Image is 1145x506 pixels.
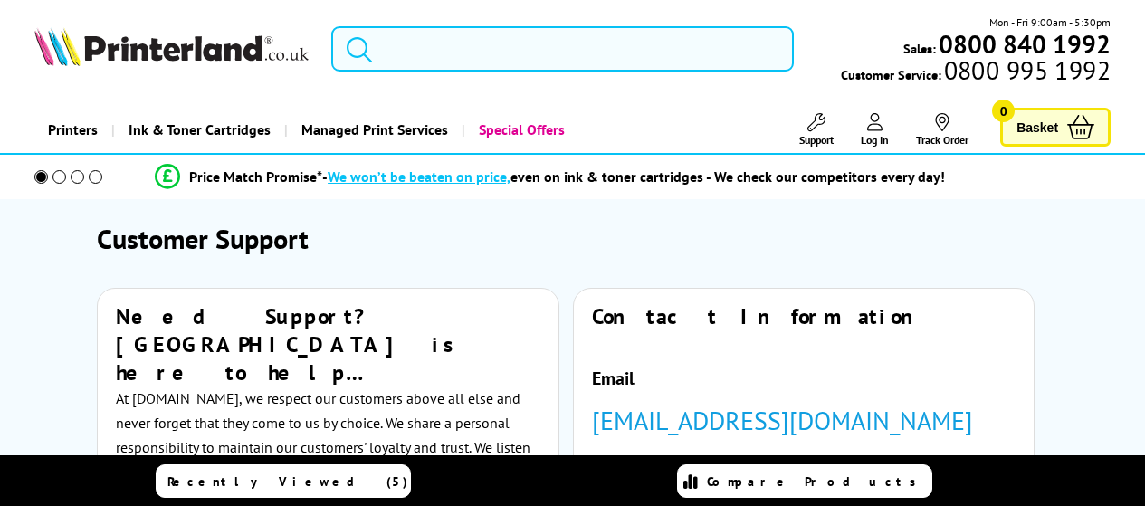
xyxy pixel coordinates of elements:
[284,107,462,153] a: Managed Print Services
[861,113,889,147] a: Log In
[1000,108,1111,147] a: Basket 0
[189,167,322,186] span: Price Match Promise*
[462,107,578,153] a: Special Offers
[916,113,968,147] a: Track Order
[989,14,1111,31] span: Mon - Fri 9:00am - 5:30pm
[903,40,936,57] span: Sales:
[992,100,1015,122] span: 0
[677,464,932,498] a: Compare Products
[939,27,1111,61] b: 0800 840 1992
[328,167,510,186] span: We won’t be beaten on price,
[707,473,926,490] span: Compare Products
[116,302,539,387] h2: Need Support? [GEOGRAPHIC_DATA] is here to help…
[592,404,973,437] a: [EMAIL_ADDRESS][DOMAIN_NAME]
[111,107,284,153] a: Ink & Toner Cartridges
[34,27,309,66] img: Printerland Logo
[167,473,408,490] span: Recently Viewed (5)
[156,464,411,498] a: Recently Viewed (5)
[941,62,1111,79] span: 0800 995 1992
[34,107,111,153] a: Printers
[799,133,834,147] span: Support
[936,35,1111,53] a: 0800 840 1992
[129,107,271,153] span: Ink & Toner Cartridges
[592,302,1016,330] h2: Contact Information
[97,221,1048,256] h1: Customer Support
[861,133,889,147] span: Log In
[592,367,1016,390] h4: Email
[322,167,945,186] div: - even on ink & toner cartridges - We check our competitors every day!
[799,113,834,147] a: Support
[34,27,309,70] a: Printerland Logo
[9,161,1091,193] li: modal_Promise
[1016,115,1058,139] span: Basket
[841,62,1111,83] span: Customer Service:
